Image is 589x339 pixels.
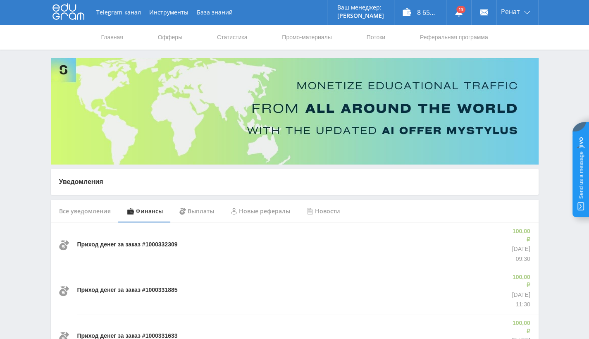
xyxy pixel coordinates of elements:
p: Уведомления [59,177,530,186]
div: Новые рефералы [222,200,298,223]
p: Приход денег за заказ #1000331885 [77,286,178,294]
a: Статистика [216,25,248,50]
span: Ренат [501,8,520,15]
a: Промо-материалы [281,25,332,50]
p: [PERSON_NAME] [337,12,384,19]
p: 09:30 [510,255,530,263]
p: 100,00 ₽ [510,227,530,244]
p: 100,00 ₽ [510,273,530,289]
p: 11:30 [510,301,530,309]
img: Banner [51,58,539,165]
a: Офферы [157,25,184,50]
a: Главная [100,25,124,50]
p: 100,00 ₽ [510,319,530,335]
p: [DATE] [510,291,530,299]
div: Новости [298,200,348,223]
div: Выплаты [171,200,222,223]
a: Реферальная программа [419,25,489,50]
p: Приход денег за заказ #1000332309 [77,241,178,249]
div: Финансы [119,200,171,223]
div: Все уведомления [51,200,119,223]
p: Ваш менеджер: [337,4,384,11]
p: [DATE] [510,245,530,253]
a: Потоки [365,25,386,50]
